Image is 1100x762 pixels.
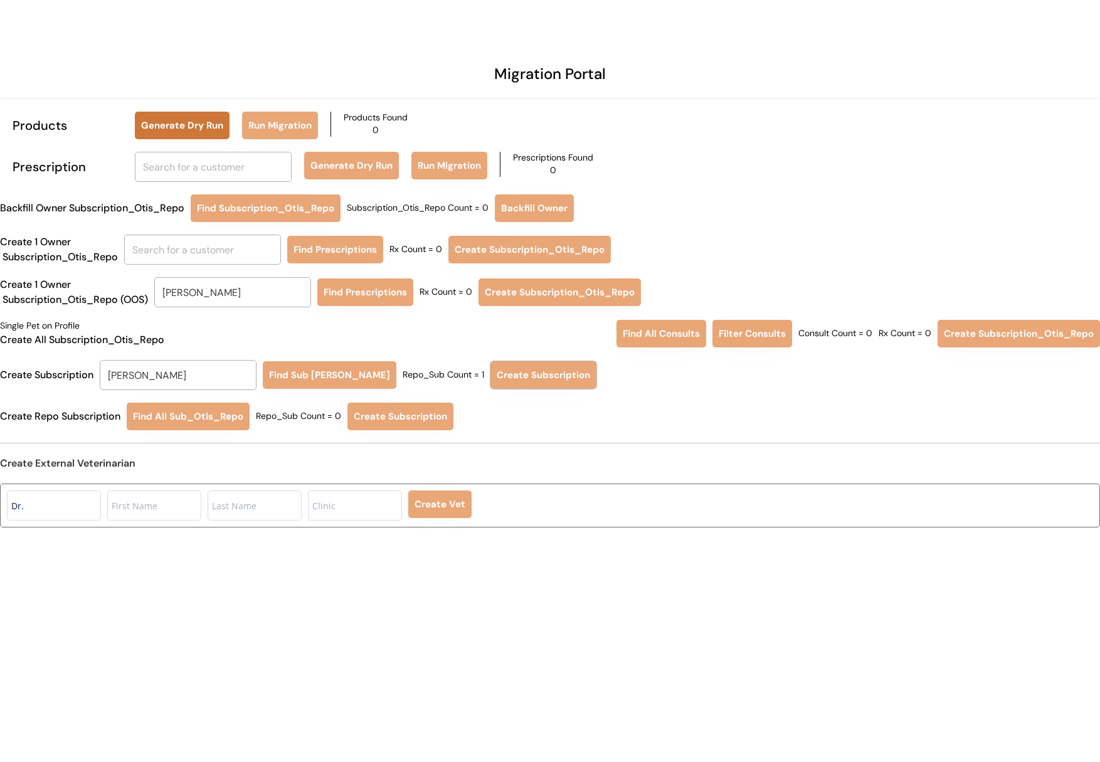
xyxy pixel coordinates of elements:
input: Clinic [308,490,402,521]
div: Subscription_Otis_Repo Count = 0 [347,202,489,214]
button: Create Subscription_Otis_Repo [479,278,641,306]
input: Last Name [208,490,302,521]
input: Search for a customer [154,277,311,307]
button: Create Vet [408,490,472,518]
div: Prescription [13,157,122,176]
button: Create Subscription [490,361,596,389]
button: Find Subscription_Otis_Repo [191,194,341,222]
button: Run Migration [242,112,318,139]
input: First Name [107,490,201,521]
button: Generate Dry Run [304,152,399,179]
div: Consult Count = 0 [798,327,872,340]
div: Migration Portal [494,63,606,85]
div: Repo_Sub Count = 1 [403,369,484,381]
div: Products [13,116,122,135]
button: Run Migration [411,152,487,179]
div: Rx Count = 0 [420,286,472,299]
input: Title [7,490,101,521]
div: Repo_Sub Count = 0 [256,410,341,423]
button: Find Prescriptions [287,236,383,263]
button: Find All Sub_Otis_Repo [127,403,250,430]
button: Find All Consults [616,320,706,347]
div: Rx Count = 0 [389,243,442,256]
input: Search for a customer [100,360,256,390]
button: Find Sub [PERSON_NAME] [263,361,396,389]
div: 0 [550,164,556,177]
input: Search for a customer [124,235,281,265]
button: Backfill Owner [495,194,574,222]
button: Create Subscription_Otis_Repo [938,320,1100,347]
div: Prescriptions Found [513,152,593,164]
div: 0 [373,124,379,137]
button: Generate Dry Run [135,112,230,139]
button: Find Prescriptions [317,278,413,306]
div: Products Found [344,112,408,124]
button: Create Subscription_Otis_Repo [448,236,611,263]
input: Search for a customer [135,152,292,182]
div: Rx Count = 0 [879,327,931,340]
button: Create Subscription [347,403,453,430]
button: Filter Consults [712,320,792,347]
